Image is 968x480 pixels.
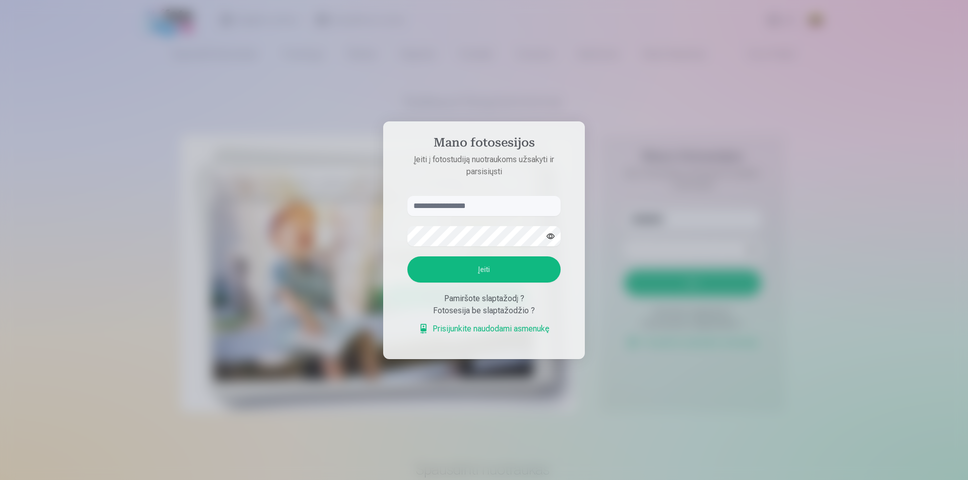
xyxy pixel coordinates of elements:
[407,293,561,305] div: Pamiršote slaptažodį ?
[407,256,561,283] button: Įeiti
[397,135,571,154] h4: Mano fotosesijos
[418,323,550,335] a: Prisijunkite naudodami asmenukę
[407,305,561,317] div: Fotosesija be slaptažodžio ?
[397,154,571,178] p: Įeiti į fotostudiją nuotraukoms užsakyti ir parsisiųsti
